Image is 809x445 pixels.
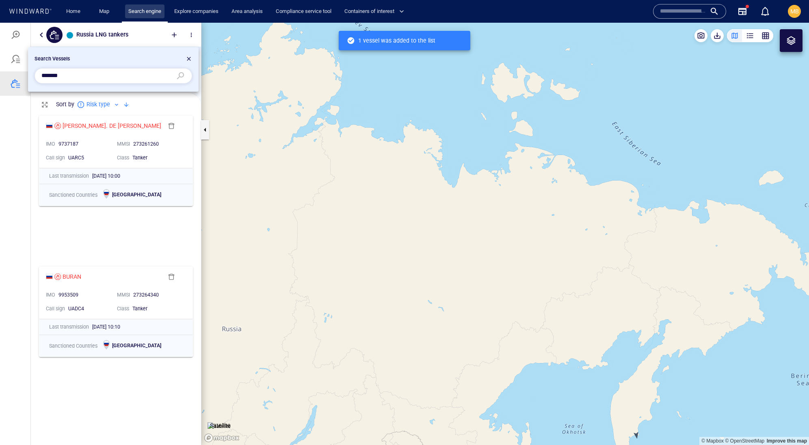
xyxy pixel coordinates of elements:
[63,4,84,19] a: Home
[93,4,119,19] button: Map
[96,4,115,19] a: Map
[774,408,803,439] iframe: Chat
[760,6,770,16] div: Notification center
[125,4,164,19] a: Search engine
[171,4,222,19] a: Explore companies
[35,32,70,40] p: Search Vessels
[341,4,411,19] button: Containers of interest
[273,4,335,19] a: Compliance service tool
[60,4,86,19] button: Home
[228,4,266,19] a: Area analysis
[786,3,803,19] button: MB
[344,7,404,16] span: Containers of interest
[790,8,799,15] span: MB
